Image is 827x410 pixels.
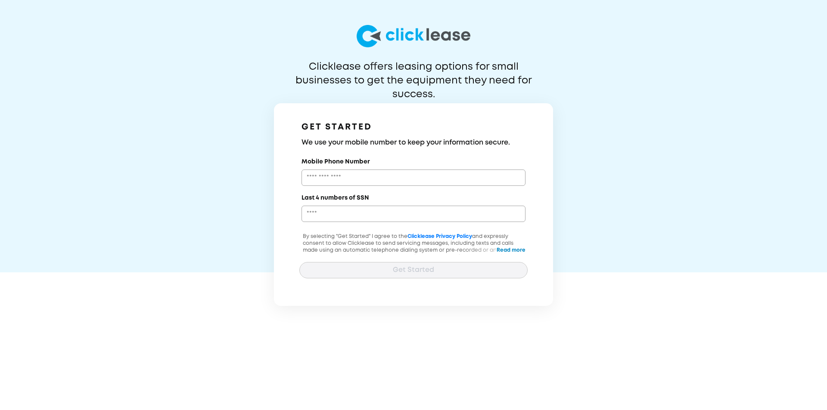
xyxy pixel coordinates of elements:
h1: GET STARTED [302,120,525,134]
h3: We use your mobile number to keep your information secure. [302,138,525,148]
button: Get Started [299,262,528,278]
p: By selecting "Get Started" I agree to the and expressly consent to allow Clicklease to send servi... [299,233,528,274]
img: logo-larg [357,25,470,47]
label: Last 4 numbers of SSN [302,194,369,202]
label: Mobile Phone Number [302,157,370,166]
p: Clicklease offers leasing options for small businesses to get the equipment they need for success. [274,60,553,88]
a: Clicklease Privacy Policy [407,234,472,239]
